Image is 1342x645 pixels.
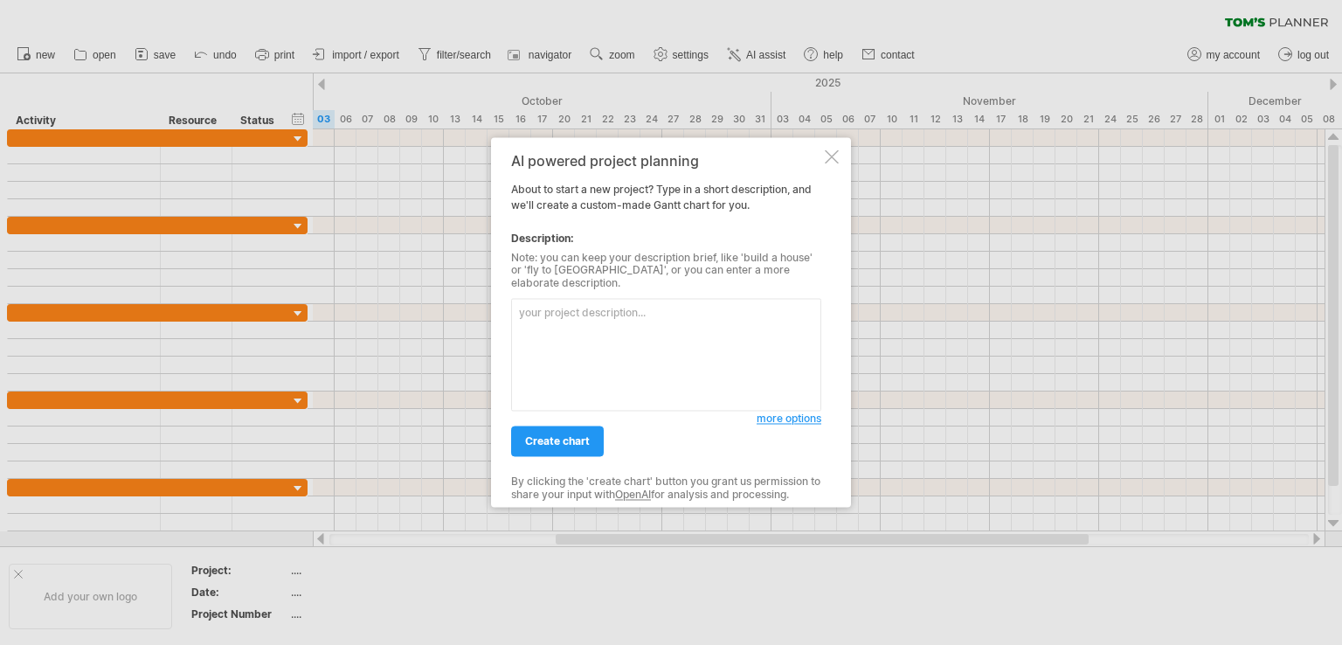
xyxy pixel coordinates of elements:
[511,427,604,457] a: create chart
[757,412,821,427] a: more options
[511,252,821,289] div: Note: you can keep your description brief, like 'build a house' or 'fly to [GEOGRAPHIC_DATA]', or...
[615,488,651,501] a: OpenAI
[511,153,821,169] div: AI powered project planning
[511,231,821,246] div: Description:
[511,153,821,491] div: About to start a new project? Type in a short description, and we'll create a custom-made Gantt c...
[757,413,821,426] span: more options
[511,476,821,502] div: By clicking the 'create chart' button you grant us permission to share your input with for analys...
[525,435,590,448] span: create chart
